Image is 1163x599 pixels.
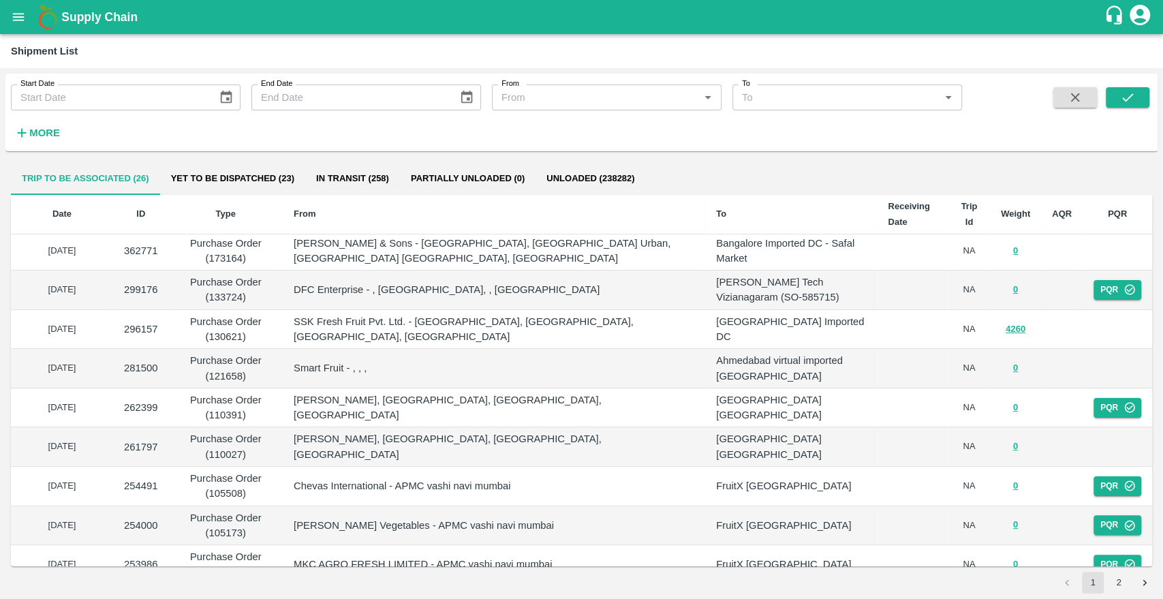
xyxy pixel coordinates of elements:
[716,314,866,345] p: [GEOGRAPHIC_DATA] Imported DC
[948,271,990,310] td: NA
[536,162,645,195] button: Unloaded (238282)
[716,431,866,462] p: [GEOGRAPHIC_DATA] [GEOGRAPHIC_DATA]
[736,89,935,106] input: To
[180,471,272,502] p: Purchase Order (105508)
[305,162,400,195] button: In transit (258)
[216,209,236,219] b: Type
[1134,572,1156,594] button: Go to next page
[1094,555,1141,574] button: PQR
[1054,572,1158,594] nav: pagination navigation
[961,201,977,226] b: Trip Id
[180,510,272,541] p: Purchase Order (105173)
[11,121,63,144] button: More
[948,545,990,585] td: NA
[1013,517,1018,533] button: 0
[124,360,158,375] p: 281500
[180,353,272,384] p: Purchase Order (121658)
[20,78,55,89] label: Start Date
[1013,282,1018,298] button: 0
[11,271,113,310] td: [DATE]
[11,467,113,506] td: [DATE]
[251,85,448,110] input: End Date
[1094,280,1141,300] button: PQR
[136,209,145,219] b: ID
[948,349,990,388] td: NA
[1013,400,1018,416] button: 0
[294,431,694,462] p: [PERSON_NAME], [GEOGRAPHIC_DATA], [GEOGRAPHIC_DATA], [GEOGRAPHIC_DATA]
[294,393,694,423] p: [PERSON_NAME], [GEOGRAPHIC_DATA], [GEOGRAPHIC_DATA], [GEOGRAPHIC_DATA]
[180,393,272,423] p: Purchase Order (110391)
[124,557,158,572] p: 253986
[124,518,158,533] p: 254000
[742,78,750,89] label: To
[888,201,929,226] b: Receiving Date
[1094,476,1141,496] button: PQR
[294,478,694,493] p: Chevas International - APMC vashi navi mumbai
[294,557,694,572] p: MKC AGRO FRESH LIMITED - APMC vashi navi mumbai
[948,388,990,428] td: NA
[716,353,866,384] p: Ahmedabad virtual imported [GEOGRAPHIC_DATA]
[261,78,292,89] label: End Date
[294,360,694,375] p: Smart Fruit - , , ,
[11,388,113,428] td: [DATE]
[948,427,990,467] td: NA
[948,310,990,350] td: NA
[124,440,158,455] p: 261797
[1128,3,1152,31] div: account of current user
[11,506,113,546] td: [DATE]
[1013,478,1018,494] button: 0
[213,85,239,110] button: Choose date
[1013,557,1018,572] button: 0
[124,322,158,337] p: 296157
[34,3,61,31] img: logo
[716,393,866,423] p: [GEOGRAPHIC_DATA] [GEOGRAPHIC_DATA]
[1001,209,1030,219] b: Weight
[400,162,536,195] button: Partially Unloaded (0)
[1013,243,1018,259] button: 0
[180,431,272,462] p: Purchase Order (110027)
[11,427,113,467] td: [DATE]
[1013,360,1018,376] button: 0
[124,243,158,258] p: 362771
[294,209,316,219] b: From
[61,7,1104,27] a: Supply Chain
[699,89,717,106] button: Open
[716,275,866,305] p: [PERSON_NAME] Tech Vizianagaram (SO-585715)
[29,127,60,138] strong: More
[1094,398,1141,418] button: PQR
[1082,572,1104,594] button: page 1
[11,85,208,110] input: Start Date
[1052,209,1072,219] b: AQR
[1104,5,1128,29] div: customer-support
[124,478,158,493] p: 254491
[716,236,866,266] p: Bangalore Imported DC - Safal Market
[124,400,158,415] p: 262399
[11,42,78,60] div: Shipment List
[1108,572,1130,594] button: Go to page 2
[294,314,694,345] p: SSK Fresh Fruit Pvt. Ltd. - [GEOGRAPHIC_DATA], [GEOGRAPHIC_DATA], [GEOGRAPHIC_DATA], [GEOGRAPHIC_...
[940,89,957,106] button: Open
[11,545,113,585] td: [DATE]
[501,78,519,89] label: From
[11,349,113,388] td: [DATE]
[180,236,272,266] p: Purchase Order (173164)
[948,232,990,271] td: NA
[160,162,305,195] button: Yet to be dispatched (23)
[52,209,72,219] b: Date
[11,162,160,195] button: Trip to be associated (26)
[948,506,990,546] td: NA
[1108,209,1127,219] b: PQR
[716,478,866,493] p: FruitX [GEOGRAPHIC_DATA]
[11,232,113,271] td: [DATE]
[496,89,695,106] input: From
[180,549,272,580] p: Purchase Order (105168)
[124,282,158,297] p: 299176
[180,314,272,345] p: Purchase Order (130621)
[3,1,34,33] button: open drawer
[948,467,990,506] td: NA
[294,282,694,297] p: DFC Enterprise - , [GEOGRAPHIC_DATA], , [GEOGRAPHIC_DATA]
[716,557,866,572] p: FruitX [GEOGRAPHIC_DATA]
[454,85,480,110] button: Choose date
[294,518,694,533] p: [PERSON_NAME] Vegetables - APMC vashi navi mumbai
[294,236,694,266] p: [PERSON_NAME] & Sons - [GEOGRAPHIC_DATA], [GEOGRAPHIC_DATA] Urban, [GEOGRAPHIC_DATA] [GEOGRAPHIC_...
